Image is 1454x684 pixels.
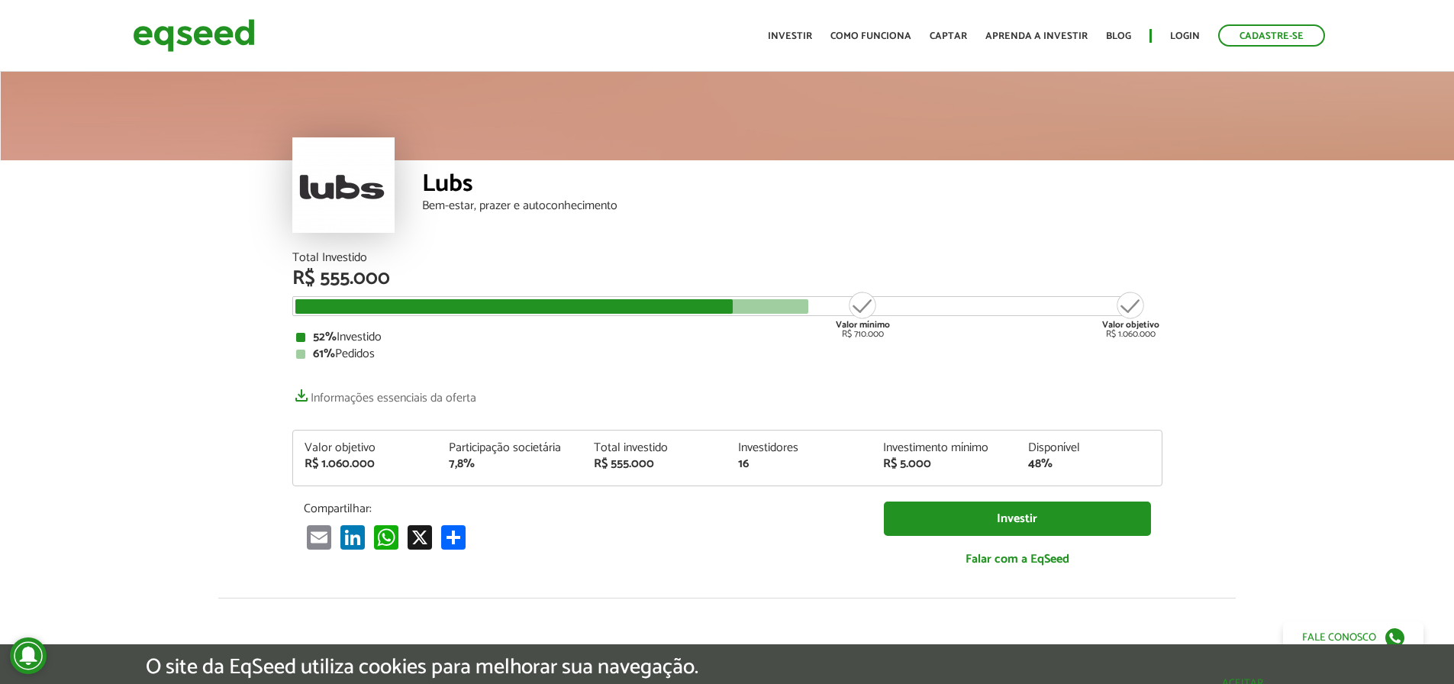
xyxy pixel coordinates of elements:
div: Participação societária [449,442,571,454]
strong: 61% [313,344,335,364]
div: 16 [738,458,860,470]
div: R$ 1.060.000 [305,458,427,470]
a: Captar [930,31,967,41]
div: Disponível [1028,442,1150,454]
div: Investido [296,331,1159,344]
div: R$ 555.000 [292,269,1162,289]
a: Como funciona [830,31,911,41]
h5: O site da EqSeed utiliza cookies para melhorar sua navegação. [146,656,698,679]
a: Cadastre-se [1218,24,1325,47]
a: Aprenda a investir [985,31,1088,41]
a: WhatsApp [371,524,401,549]
strong: Valor mínimo [836,318,890,332]
div: Investidores [738,442,860,454]
div: Investimento mínimo [883,442,1005,454]
div: R$ 710.000 [834,290,891,339]
strong: 52% [313,327,337,347]
div: Total investido [594,442,716,454]
div: Lubs [422,172,1162,200]
a: Compartilhar [438,524,469,549]
div: R$ 555.000 [594,458,716,470]
a: LinkedIn [337,524,368,549]
div: Pedidos [296,348,1159,360]
a: Informações essenciais da oferta [292,383,476,405]
a: Login [1170,31,1200,41]
div: Valor objetivo [305,442,427,454]
div: Total Investido [292,252,1162,264]
div: Bem-estar, prazer e autoconhecimento [422,200,1162,212]
div: R$ 1.060.000 [1102,290,1159,339]
a: Investir [884,502,1151,536]
div: 7,8% [449,458,571,470]
a: Email [304,524,334,549]
a: Blog [1106,31,1131,41]
a: X [405,524,435,549]
img: EqSeed [133,15,255,56]
a: Investir [768,31,812,41]
p: Compartilhar: [304,502,861,516]
a: Falar com a EqSeed [884,544,1151,575]
strong: Valor objetivo [1102,318,1159,332]
a: Fale conosco [1283,621,1423,653]
div: R$ 5.000 [883,458,1005,470]
div: 48% [1028,458,1150,470]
